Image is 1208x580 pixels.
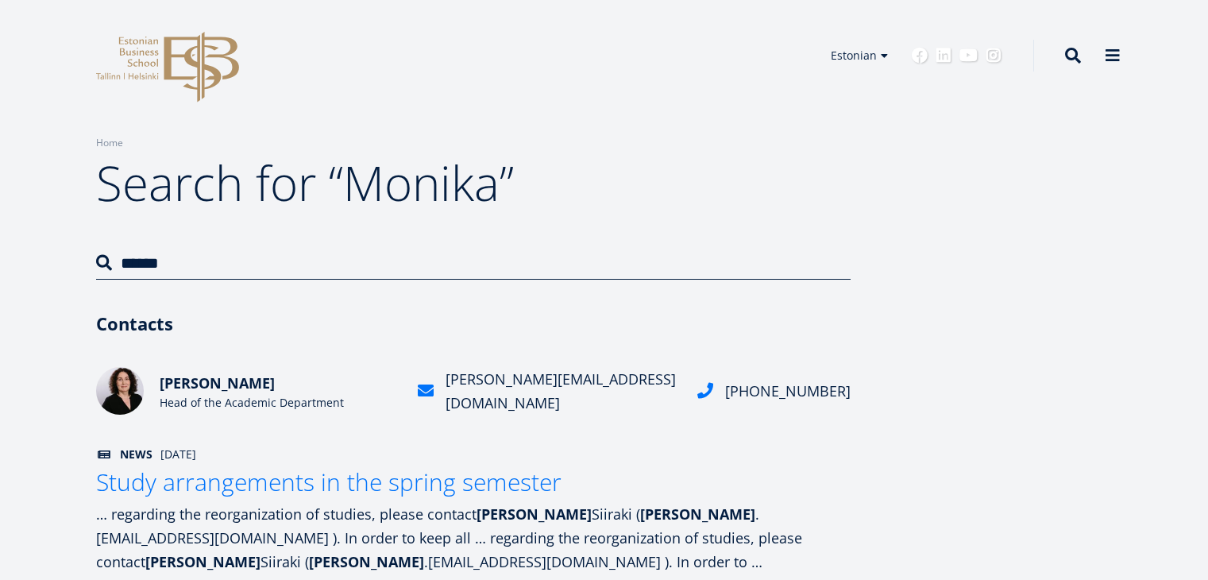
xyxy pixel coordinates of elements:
font: [PERSON_NAME] [309,552,424,571]
a: Home [96,135,123,151]
font: [PERSON_NAME] [145,552,261,571]
font: [DATE] [160,447,196,462]
font: Siiraki ( [592,505,640,524]
font: Head of the Academic Department [160,395,344,410]
font: .[EMAIL_ADDRESS][DOMAIN_NAME] ). In order to … [424,552,762,571]
font: Search for “Monika” [96,150,514,215]
font: [PERSON_NAME][EMAIL_ADDRESS][DOMAIN_NAME] [446,369,676,412]
font: [PHONE_NUMBER] [725,381,851,400]
font: Contacts [96,311,173,335]
font: [PERSON_NAME] [477,505,592,524]
img: Monika Siiraki [96,367,144,415]
font: Home [96,136,123,149]
font: News [120,447,152,462]
font: Siiraki ( [261,552,309,571]
font: [PERSON_NAME] [640,505,755,524]
font: [PERSON_NAME] [160,373,275,392]
font: .[EMAIL_ADDRESS][DOMAIN_NAME] ). In order to keep all … regarding the reorganization of studies, ... [96,505,802,571]
font: Study arrangements in the spring semester [96,466,562,498]
font: … regarding the reorganization of studies, please contact [96,505,477,524]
